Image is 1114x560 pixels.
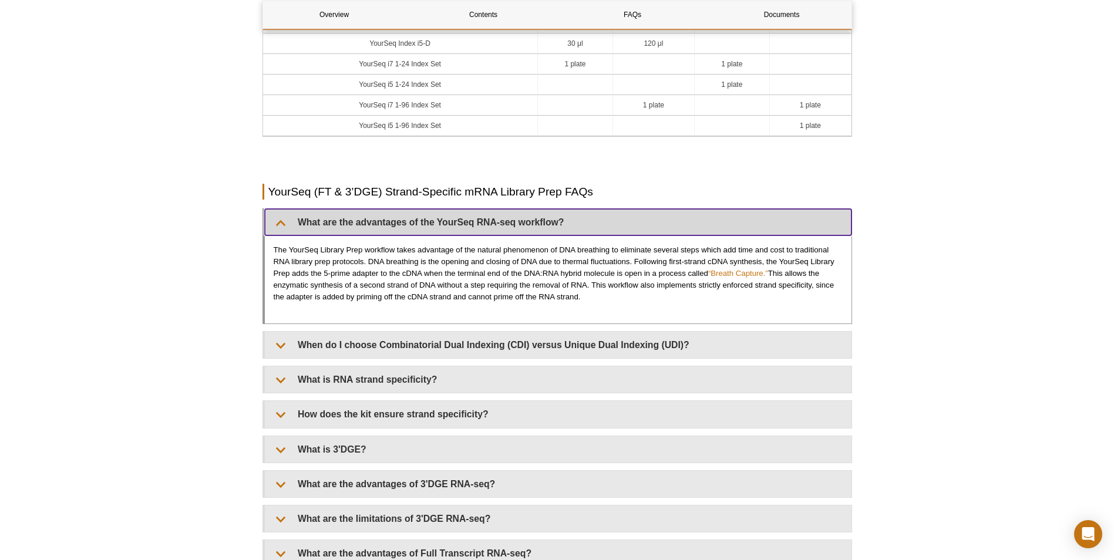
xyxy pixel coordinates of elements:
td: 120 μl [613,33,694,54]
a: “Breath Capture.” [708,269,768,278]
summary: What are the advantages of 3'DGE RNA-seq? [265,471,852,497]
a: Overview [263,1,406,29]
summary: When do I choose Combinatorial Dual Indexing (CDI) versus Unique Dual Indexing (UDI)? [265,332,852,358]
summary: What are the limitations of 3'DGE RNA-seq? [265,505,852,532]
summary: What are the advantages of the YourSeq RNA-seq workflow? [265,209,852,235]
td: YourSeq i5 1-24 Index Set [263,75,538,95]
h2: YourSeq (FT & 3’DGE) Strand-Specific mRNA Library Prep FAQs [262,184,852,200]
td: 1 plate [695,54,770,75]
td: 1 plate [613,95,694,116]
summary: How does the kit ensure strand specificity? [265,401,852,427]
td: YourSeq i5 1-96 Index Set [263,116,538,136]
td: 1 plate [695,75,770,95]
td: YourSeq Index i5-D [263,33,538,54]
summary: What is 3'DGE? [265,436,852,463]
td: 1 plate [770,95,851,116]
td: YourSeq i7 1-96 Index Set [263,95,538,116]
td: 1 plate [770,116,851,136]
p: The YourSeq Library Prep workflow takes advantage of the natural phenomenon of DNA breathing to e... [274,244,843,303]
td: YourSeq i7 1-24 Index Set [263,54,538,75]
a: FAQs [561,1,704,29]
a: Contents [412,1,555,29]
td: 30 μl [538,33,614,54]
td: 1 plate [538,54,614,75]
summary: What is RNA strand specificity? [265,366,852,393]
a: Documents [711,1,853,29]
div: Open Intercom Messenger [1074,520,1102,548]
